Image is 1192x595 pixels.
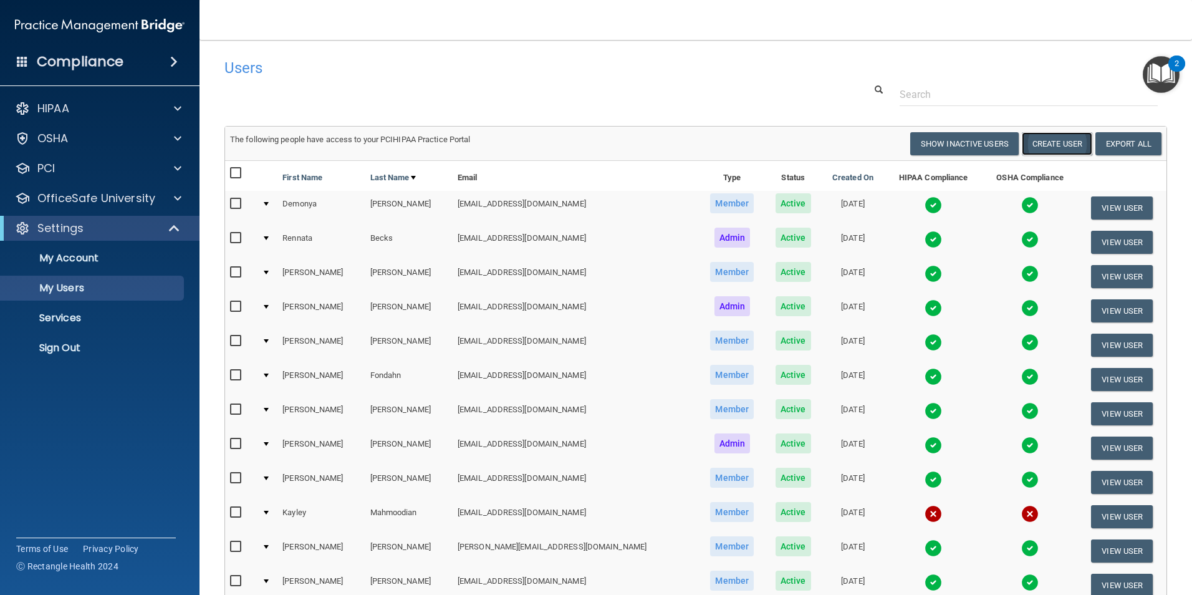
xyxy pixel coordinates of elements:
img: tick.e7d51cea.svg [1021,196,1039,214]
p: PCI [37,161,55,176]
td: [PERSON_NAME] [365,259,453,294]
a: Last Name [370,170,416,185]
span: Active [776,433,811,453]
td: Kayley [277,500,365,534]
button: Create User [1022,132,1092,155]
a: First Name [282,170,322,185]
td: [PERSON_NAME] [365,294,453,328]
a: OSHA [15,131,181,146]
button: View User [1091,196,1153,220]
td: [PERSON_NAME] [277,362,365,397]
span: Active [776,296,811,316]
td: [PERSON_NAME] [365,534,453,568]
th: OSHA Compliance [983,161,1078,191]
img: tick.e7d51cea.svg [925,196,942,214]
td: [DATE] [821,294,885,328]
td: [DATE] [821,431,885,465]
span: Member [710,399,754,419]
img: tick.e7d51cea.svg [925,539,942,557]
button: View User [1091,471,1153,494]
span: Active [776,536,811,556]
a: Terms of Use [16,543,68,555]
button: View User [1091,402,1153,425]
span: Admin [714,228,751,248]
a: Export All [1095,132,1161,155]
input: Search [900,83,1158,106]
td: [PERSON_NAME] [365,465,453,500]
img: tick.e7d51cea.svg [925,265,942,283]
span: Member [710,193,754,213]
a: Created On [832,170,873,185]
td: [PERSON_NAME] [277,465,365,500]
button: View User [1091,265,1153,288]
td: [PERSON_NAME] [277,534,365,568]
td: [EMAIL_ADDRESS][DOMAIN_NAME] [453,225,699,259]
button: View User [1091,299,1153,322]
h4: Compliance [37,53,123,70]
img: cross.ca9f0e7f.svg [925,505,942,523]
img: tick.e7d51cea.svg [925,368,942,385]
td: [EMAIL_ADDRESS][DOMAIN_NAME] [453,294,699,328]
td: [EMAIL_ADDRESS][DOMAIN_NAME] [453,191,699,225]
button: View User [1091,231,1153,254]
span: Member [710,331,754,351]
td: [EMAIL_ADDRESS][DOMAIN_NAME] [453,431,699,465]
img: tick.e7d51cea.svg [1021,539,1039,557]
a: Privacy Policy [83,543,139,555]
td: [DATE] [821,259,885,294]
p: Services [8,312,178,324]
td: [DATE] [821,500,885,534]
td: [DATE] [821,465,885,500]
span: Admin [714,296,751,316]
h4: Users [224,60,767,76]
td: Fondahn [365,362,453,397]
button: View User [1091,368,1153,391]
td: [PERSON_NAME] [277,397,365,431]
span: Member [710,365,754,385]
th: HIPAA Compliance [885,161,983,191]
p: OfficeSafe University [37,191,155,206]
td: [DATE] [821,397,885,431]
p: HIPAA [37,101,69,116]
td: [PERSON_NAME] [365,397,453,431]
td: Becks [365,225,453,259]
span: The following people have access to your PCIHIPAA Practice Portal [230,135,471,144]
span: Member [710,571,754,591]
img: tick.e7d51cea.svg [925,299,942,317]
img: tick.e7d51cea.svg [925,437,942,454]
p: My Users [8,282,178,294]
td: [DATE] [821,225,885,259]
td: [EMAIL_ADDRESS][DOMAIN_NAME] [453,259,699,294]
td: [PERSON_NAME] [365,431,453,465]
span: Active [776,331,811,351]
p: Sign Out [8,342,178,354]
td: [EMAIL_ADDRESS][DOMAIN_NAME] [453,397,699,431]
img: tick.e7d51cea.svg [1021,334,1039,351]
td: [EMAIL_ADDRESS][DOMAIN_NAME] [453,500,699,534]
td: [DATE] [821,191,885,225]
td: Demonya [277,191,365,225]
td: [DATE] [821,328,885,362]
a: PCI [15,161,181,176]
a: HIPAA [15,101,181,116]
img: tick.e7d51cea.svg [1021,437,1039,454]
td: [PERSON_NAME] [277,294,365,328]
td: [PERSON_NAME] [365,191,453,225]
img: tick.e7d51cea.svg [1021,574,1039,591]
span: Member [710,536,754,556]
div: 2 [1175,64,1179,80]
td: [PERSON_NAME][EMAIL_ADDRESS][DOMAIN_NAME] [453,534,699,568]
img: tick.e7d51cea.svg [1021,265,1039,283]
td: Mahmoodian [365,500,453,534]
span: Member [710,262,754,282]
td: [EMAIL_ADDRESS][DOMAIN_NAME] [453,465,699,500]
span: Active [776,571,811,591]
td: Rennata [277,225,365,259]
img: tick.e7d51cea.svg [925,402,942,420]
span: Active [776,502,811,522]
span: Member [710,502,754,522]
img: tick.e7d51cea.svg [1021,231,1039,248]
span: Active [776,468,811,488]
img: tick.e7d51cea.svg [925,471,942,488]
td: [DATE] [821,362,885,397]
